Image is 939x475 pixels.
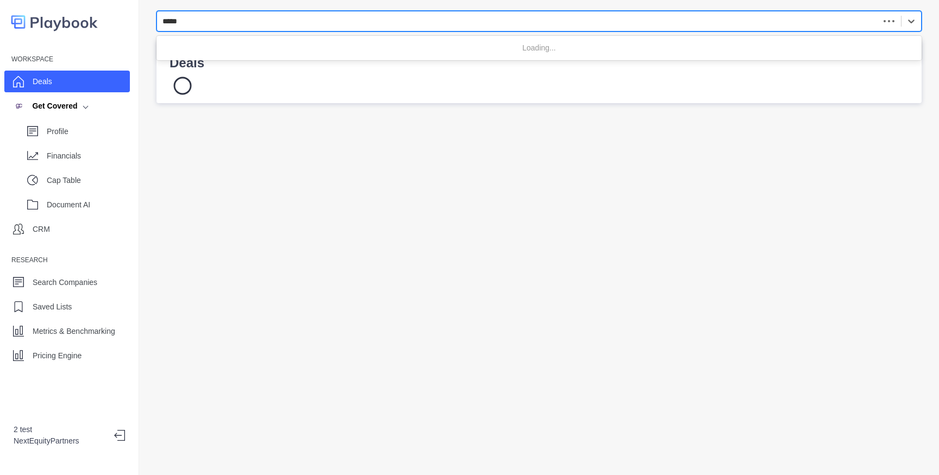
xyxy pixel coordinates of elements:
p: Document AI [47,199,130,211]
p: Metrics & Benchmarking [33,326,115,337]
div: Get Covered [14,100,78,112]
p: Pricing Engine [33,350,82,362]
p: CRM [33,224,50,235]
p: Financials [47,150,130,162]
img: company image [14,100,24,111]
p: Profile [47,126,130,137]
p: 2 test [14,424,105,435]
p: Saved Lists [33,301,72,313]
img: logo-colored [11,11,98,33]
p: Deals [170,53,909,73]
p: Search Companies [33,277,97,288]
div: Loading... [156,38,922,58]
p: Cap Table [47,175,130,186]
p: Deals [33,76,52,87]
p: NextEquityPartners [14,435,105,447]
